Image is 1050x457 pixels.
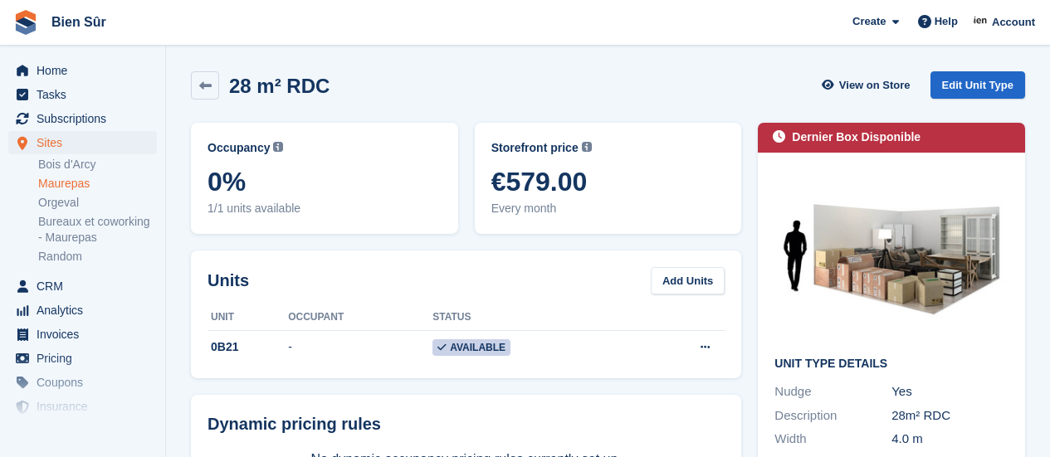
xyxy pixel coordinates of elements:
span: 1/1 units available [208,200,442,217]
img: box-20m2.jpg [774,169,1008,344]
td: - [288,330,432,365]
span: Available [432,339,510,356]
span: Coupons [37,371,136,394]
img: stora-icon-8386f47178a22dfd0bd8f6a31ec36ba5ce8667c1dd55bd0f319d3a0aa187defe.svg [13,10,38,35]
a: Bureaux et coworking - Maurepas [38,214,157,246]
a: menu [8,299,157,322]
span: Sites [37,131,136,154]
a: menu [8,323,157,346]
h2: 28 m² RDC [229,75,330,97]
span: Settings [37,419,136,442]
div: Width [774,430,891,449]
span: Account [992,14,1035,31]
span: Create [852,13,886,30]
th: Unit [208,304,288,331]
span: Analytics [37,299,136,322]
div: Nudge [774,382,891,401]
a: menu [8,131,157,154]
img: Asmaa Habri [973,13,989,30]
th: Occupant [288,304,432,331]
a: menu [8,275,157,298]
a: menu [8,59,157,82]
span: View on Store [839,77,911,94]
a: Maurepas [38,176,157,192]
span: Help [935,13,958,30]
span: Occupancy [208,139,270,157]
div: Dernier Box Disponible [792,129,921,146]
a: menu [8,83,157,106]
a: menu [8,107,157,130]
span: Storefront price [491,139,579,157]
div: 0B21 [208,338,288,356]
a: Random [38,249,157,265]
div: Description [774,406,891,425]
span: 0% [208,167,442,197]
h2: Unit Type details [774,357,1008,371]
span: Invoices [37,323,136,346]
a: Bien Sûr [45,8,113,36]
img: icon-info-grey-7440780725fd019a000dd9b08b2336e03edf1995a4989e88bcd33f0948082b44.svg [273,142,283,152]
span: CRM [37,275,136,298]
a: menu [8,371,157,394]
div: 4.0 m [891,430,1008,449]
a: menu [8,419,157,442]
span: Insurance [37,395,136,418]
div: 28m² RDC [891,406,1008,425]
h2: Units [208,268,249,293]
span: Subscriptions [37,107,136,130]
a: Edit Unit Type [930,71,1025,99]
a: menu [8,395,157,418]
a: menu [8,347,157,370]
img: icon-info-grey-7440780725fd019a000dd9b08b2336e03edf1995a4989e88bcd33f0948082b44.svg [582,142,592,152]
span: Tasks [37,83,136,106]
a: Orgeval [38,195,157,211]
span: €579.00 [491,167,725,197]
span: Pricing [37,347,136,370]
a: Add Units [651,267,725,294]
a: View on Store [820,71,917,99]
div: Yes [891,382,1008,401]
th: Status [432,304,634,331]
a: Bois d'Arcy [38,157,157,173]
div: Dynamic pricing rules [208,411,725,436]
span: Home [37,59,136,82]
span: Every month [491,200,725,217]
